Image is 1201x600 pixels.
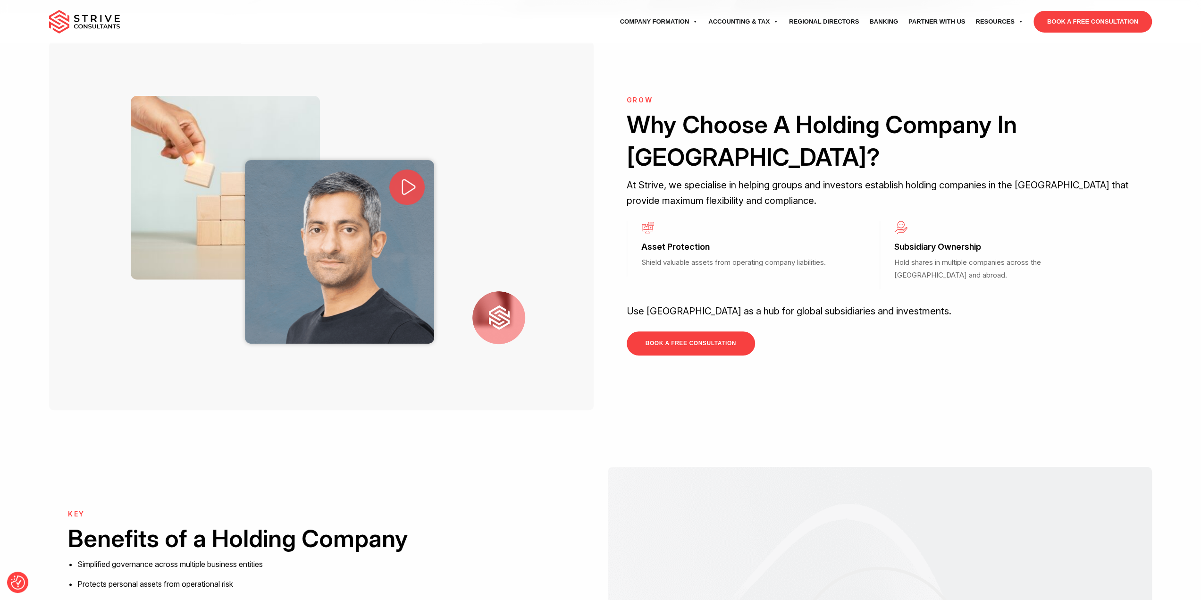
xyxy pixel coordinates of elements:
[627,177,1133,209] p: At Strive, we specialise in helping groups and investors establish holding companies in the [GEOG...
[614,8,703,35] a: Company Formation
[864,8,903,35] a: Banking
[641,241,829,253] h3: Asset Protection
[49,10,120,34] img: main-logo.svg
[970,8,1028,35] a: Resources
[894,256,1082,281] p: Hold shares in multiple companies across the [GEOGRAPHIC_DATA] and abroad.
[68,522,574,555] h2: Benefits of a Holding Company
[627,108,1133,174] h2: Why Choose A Holding Company In [GEOGRAPHIC_DATA]?
[641,256,829,269] p: Shield valuable assets from operating company liabilities.
[903,8,970,35] a: Partner with Us
[472,291,525,344] img: strive logo
[77,558,574,571] li: Simplified governance across multiple business entities
[627,304,1133,319] p: Use [GEOGRAPHIC_DATA] as a hub for global subsidiaries and investments.
[894,241,1082,253] h3: Subsidiary Ownership
[627,331,755,355] a: BOOK A FREE CONSULTATION
[784,8,864,35] a: Regional Directors
[1033,11,1152,33] a: BOOK A FREE CONSULTATION
[68,510,574,518] h6: KEY
[77,578,574,591] li: Protects personal assets from operational risk
[703,8,784,35] a: Accounting & Tax
[627,96,1133,104] h6: Grow
[11,575,25,590] img: Revisit consent button
[11,575,25,590] button: Consent Preferences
